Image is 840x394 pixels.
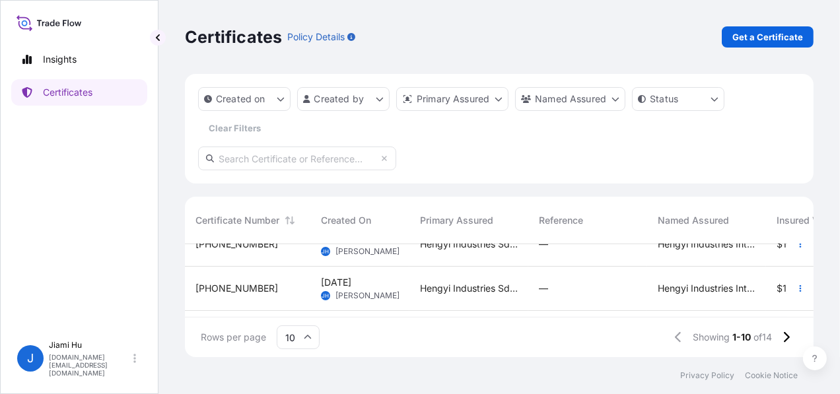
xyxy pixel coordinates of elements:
button: certificateStatus Filter options [632,87,724,111]
p: Insights [43,53,77,66]
span: [PERSON_NAME] [335,246,400,257]
p: Clear Filters [209,121,262,135]
span: Insured Value [777,214,837,227]
span: — [539,282,548,295]
p: Policy Details [287,30,345,44]
span: [PHONE_NUMBER] [195,282,278,295]
span: 1 [783,284,787,293]
span: Rows per page [201,331,266,344]
p: Primary Assured [417,92,489,106]
p: [DOMAIN_NAME][EMAIL_ADDRESS][DOMAIN_NAME] [49,353,131,377]
p: Created by [314,92,365,106]
span: [PERSON_NAME] [335,290,400,301]
span: [PHONE_NUMBER] [195,238,278,251]
a: Cookie Notice [745,370,798,381]
span: JH [322,245,330,258]
button: createdOn Filter options [198,87,291,111]
p: Jiami Hu [49,340,131,350]
span: Hengyi Industries Sdn Bhd, Hengyi Industries International Pte. Ltd. [420,282,518,295]
a: Privacy Policy [680,370,734,381]
a: Get a Certificate [722,26,814,48]
p: Status [650,92,678,106]
button: Sort [282,213,298,228]
a: Insights [11,46,147,73]
span: Reference [539,214,583,227]
span: $ [777,284,783,293]
span: Primary Assured [420,214,493,227]
a: Certificates [11,79,147,106]
span: — [539,238,548,251]
span: J [27,352,34,365]
input: Search Certificate or Reference... [198,147,396,170]
span: Created On [321,214,371,227]
span: of 14 [753,331,772,344]
p: Get a Certificate [732,30,803,44]
span: , [787,240,789,249]
span: [DATE] [321,276,351,289]
span: , [787,284,789,293]
button: createdBy Filter options [297,87,390,111]
p: Certificates [185,26,282,48]
span: $ [777,240,783,249]
span: 1 [783,240,787,249]
span: Hengyi Industries Sdn Bhd, Hengyi Industries International Pte. Ltd. [420,238,518,251]
span: Hengyi Industries International Pte. Ltd. [658,282,755,295]
span: Hengyi Industries International Pte. Ltd. [658,238,755,251]
p: Named Assured [535,92,606,106]
button: Clear Filters [198,117,272,139]
span: Certificate Number [195,214,279,227]
span: Showing [693,331,730,344]
span: 1-10 [732,331,751,344]
p: Certificates [43,86,92,99]
button: distributor Filter options [396,87,508,111]
span: Named Assured [658,214,729,227]
span: JH [322,289,330,302]
p: Created on [216,92,265,106]
button: cargoOwner Filter options [515,87,625,111]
